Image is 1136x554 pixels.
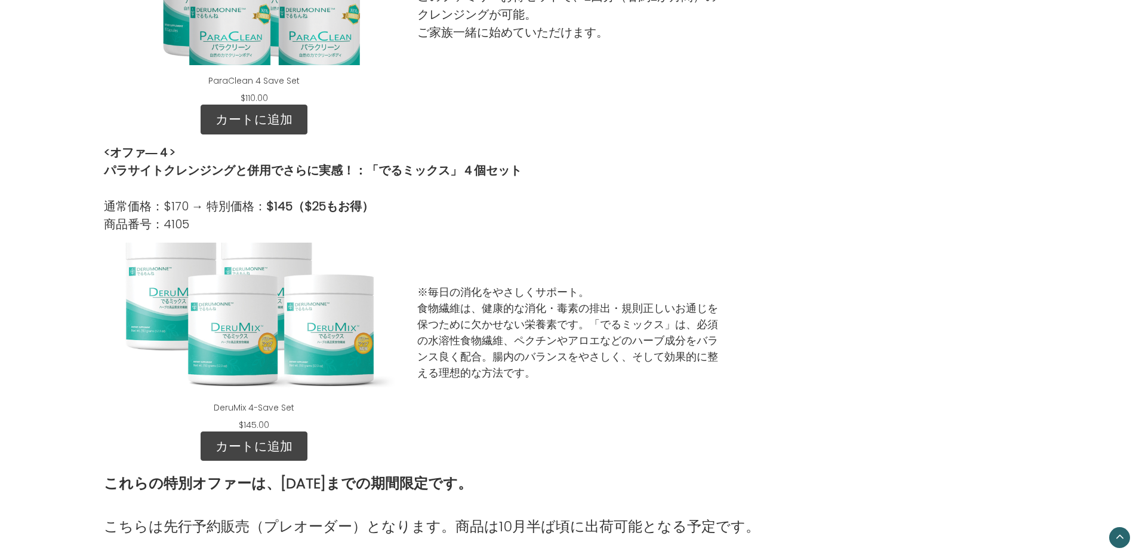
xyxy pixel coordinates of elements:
p: こちらは先行予約販売（プレオーダー）となります。商品は10月半ば頃に出荷可能となる予定です。 [104,516,760,537]
a: DeruMix 4-Save Set [214,402,294,414]
strong: これらの特別オファーは、[DATE]までの期間限定です。 [104,473,472,493]
strong: パラサイトクレンジングと併用でさらに実感！：「でるミックス」４個セット [104,162,522,179]
a: カートに追加 [201,105,307,134]
p: 商品番号：4105 [104,215,522,233]
p: 通常価格：$170 → 特別価格： [104,197,522,215]
div: $145.00 [232,419,276,431]
p: ※毎日の消化をやさしくサポート。 食物繊維は、健康的な消化・毒素の排出・規則正しいお通じを保つために欠かせない栄養素です。「でるミックス」は、必須の水溶性食物繊維、ペクチンやアロエなどのハーブ成... [417,284,719,381]
a: ParaClean 4 Save Set [208,75,300,87]
strong: <オファ―４> [104,144,176,161]
div: $110.00 [233,92,275,105]
strong: $145（$25もお得） [266,198,374,215]
a: カートに追加 [201,431,307,461]
div: DeruMix 4-Save Set [104,233,405,431]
